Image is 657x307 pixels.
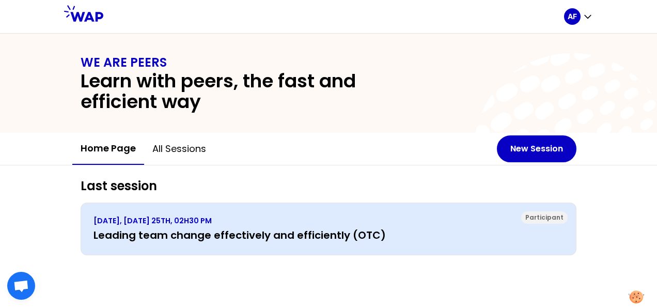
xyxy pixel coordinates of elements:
button: New Session [497,135,576,162]
h2: Learn with peers, the fast and efficient way [81,71,428,112]
a: [DATE], [DATE] 25TH, 02H30 PMLeading team change effectively and efficiently (OTC) [93,216,564,242]
a: Open chat [7,272,35,300]
h2: Last session [81,178,576,194]
p: AF [568,11,577,22]
button: Home page [72,133,144,165]
button: All sessions [144,133,214,164]
h1: WE ARE PEERS [81,54,576,71]
div: Participant [521,211,568,224]
button: AF [564,8,593,25]
p: [DATE], [DATE] 25TH, 02H30 PM [93,216,564,226]
h3: Leading team change effectively and efficiently (OTC) [93,228,564,242]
